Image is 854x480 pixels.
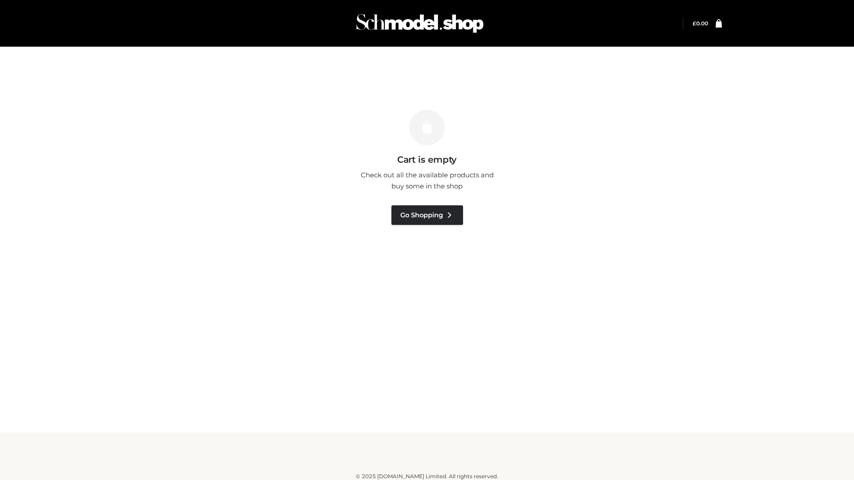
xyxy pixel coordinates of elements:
[391,205,463,225] a: Go Shopping
[693,20,708,27] a: £0.00
[356,169,498,192] p: Check out all the available products and buy some in the shop
[152,154,702,165] h3: Cart is empty
[693,20,696,27] span: £
[693,20,708,27] bdi: 0.00
[353,6,487,41] img: Schmodel Admin 964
